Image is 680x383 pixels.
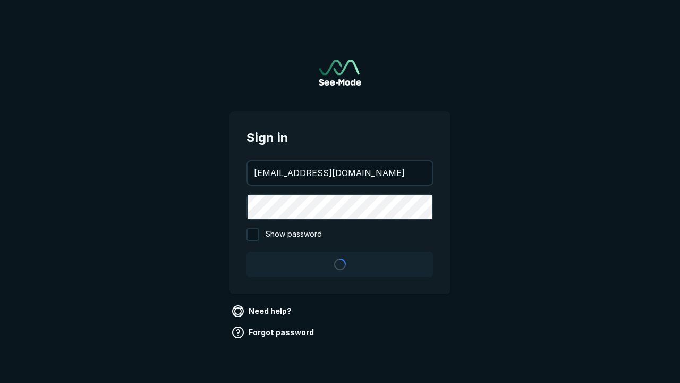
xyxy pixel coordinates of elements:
span: Show password [266,228,322,241]
input: your@email.com [248,161,432,185]
img: See-Mode Logo [319,60,361,86]
a: Need help? [229,303,296,320]
span: Sign in [246,128,433,147]
a: Go to sign in [319,60,361,86]
a: Forgot password [229,324,318,341]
